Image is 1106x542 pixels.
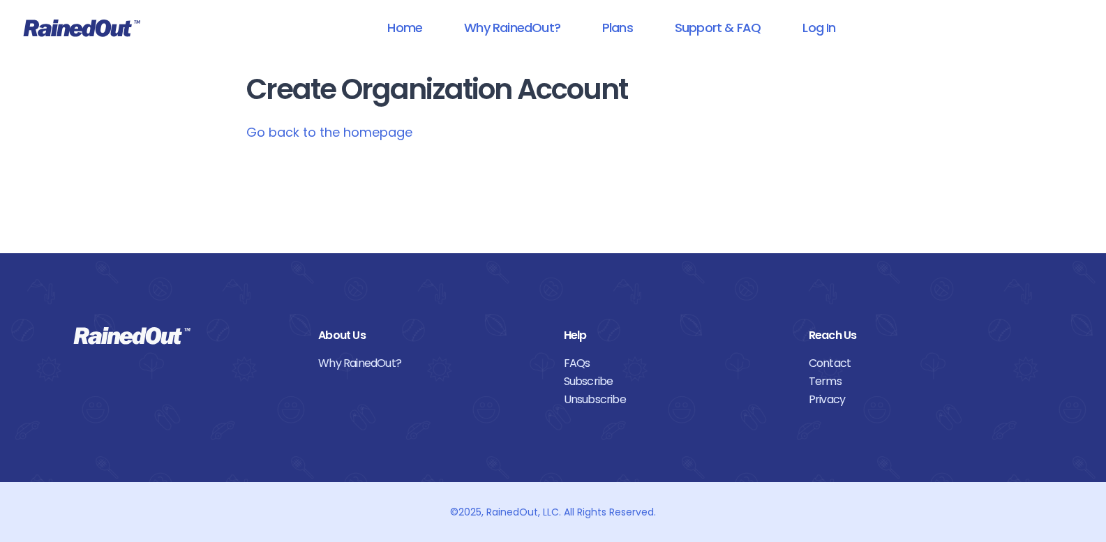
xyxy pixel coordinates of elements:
div: About Us [318,326,542,345]
a: FAQs [564,354,788,372]
h1: Create Organization Account [246,74,860,105]
div: Reach Us [809,326,1033,345]
a: Privacy [809,391,1033,409]
a: Log In [784,12,853,43]
a: Support & FAQ [657,12,779,43]
a: Go back to the homepage [246,123,412,141]
a: Contact [809,354,1033,372]
a: Why RainedOut? [446,12,578,43]
a: Why RainedOut? [318,354,542,372]
a: Subscribe [564,372,788,391]
div: Help [564,326,788,345]
a: Terms [809,372,1033,391]
a: Plans [584,12,651,43]
a: Unsubscribe [564,391,788,409]
a: Home [369,12,440,43]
